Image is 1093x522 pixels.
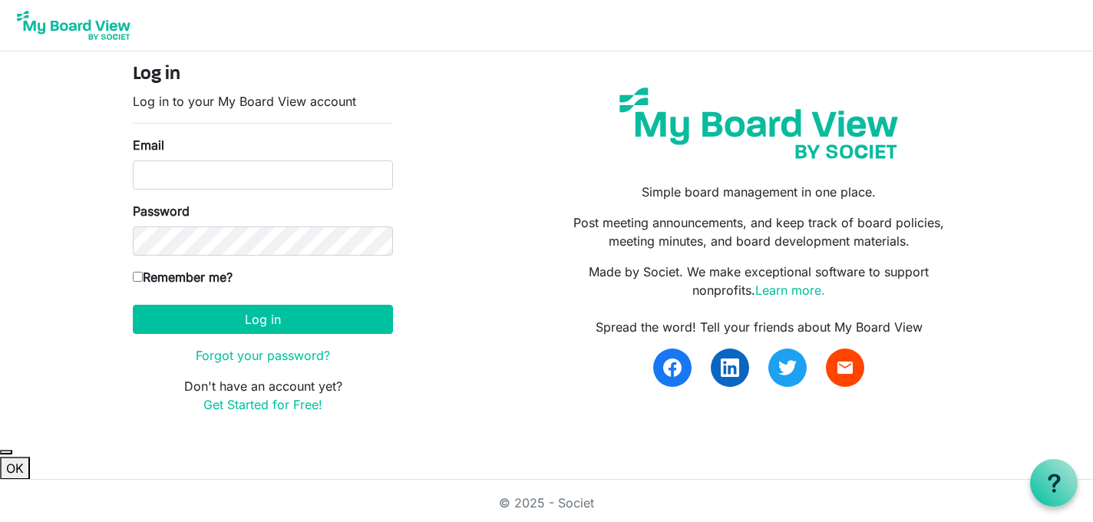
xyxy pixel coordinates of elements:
a: Forgot your password? [196,348,330,363]
img: my-board-view-societ.svg [608,76,910,170]
img: My Board View Logo [12,6,135,45]
label: Password [133,202,190,220]
a: Get Started for Free! [203,397,322,412]
a: Learn more. [755,282,825,298]
p: Simple board management in one place. [558,183,960,201]
p: Made by Societ. We make exceptional software to support nonprofits. [558,263,960,299]
img: linkedin.svg [721,358,739,377]
a: © 2025 - Societ [499,491,594,507]
span: email [836,358,854,377]
input: Remember me? [133,272,143,282]
img: facebook.svg [663,358,682,377]
img: twitter.svg [778,358,797,377]
p: Don't have an account yet? [133,377,393,414]
div: Spread the word! Tell your friends about My Board View [558,318,960,336]
p: Log in to your My Board View account [133,92,393,111]
p: Post meeting announcements, and keep track of board policies, meeting minutes, and board developm... [558,213,960,250]
label: Email [133,136,164,154]
button: Log in [133,305,393,334]
a: email [826,349,864,387]
label: Remember me? [133,268,233,286]
h4: Log in [133,64,393,86]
